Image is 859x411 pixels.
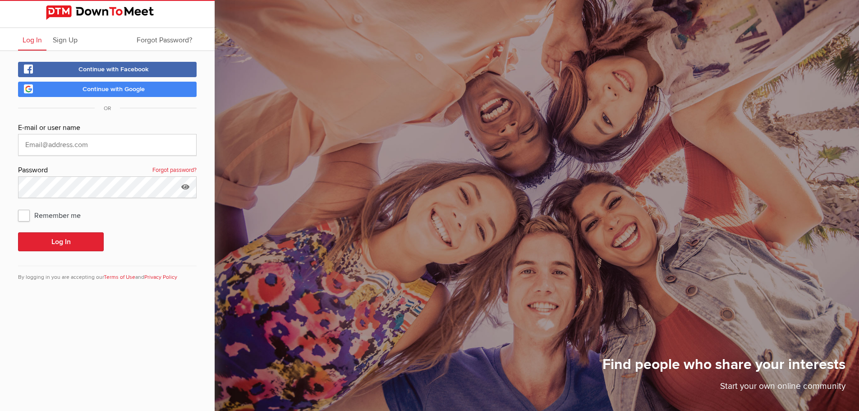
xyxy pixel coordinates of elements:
a: Forgot password? [152,165,197,176]
a: Continue with Google [18,82,197,97]
div: Password [18,165,197,176]
div: By logging in you are accepting our and [18,266,197,282]
span: Continue with Google [83,85,145,93]
a: Forgot Password? [132,28,197,51]
input: Email@address.com [18,134,197,156]
p: Start your own online community [602,380,845,397]
span: Forgot Password? [137,36,192,45]
span: Continue with Facebook [78,65,149,73]
span: OR [95,105,120,112]
a: Terms of Use [104,274,135,281]
a: Log In [18,28,46,51]
a: Privacy Policy [144,274,177,281]
span: Log In [23,36,42,45]
div: E-mail or user name [18,122,197,134]
button: Log In [18,232,104,251]
span: Remember me [18,207,90,223]
a: Continue with Facebook [18,62,197,77]
span: Sign Up [53,36,78,45]
img: DownToMeet [46,5,169,20]
h1: Find people who share your interests [602,356,845,380]
a: Sign Up [48,28,82,51]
